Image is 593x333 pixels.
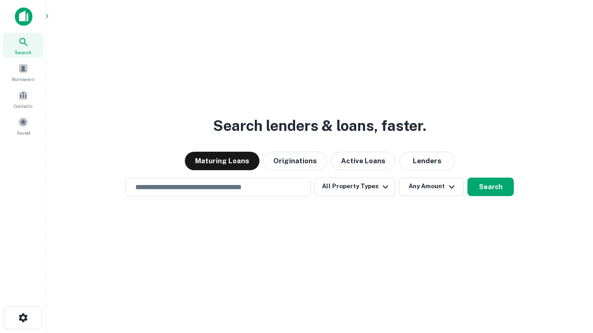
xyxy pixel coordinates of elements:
[263,152,327,170] button: Originations
[14,102,32,110] span: Contacts
[17,129,30,136] span: Saved
[3,33,44,58] a: Search
[12,75,34,83] span: Borrowers
[547,259,593,303] iframe: Chat Widget
[399,178,464,196] button: Any Amount
[3,60,44,85] a: Borrowers
[185,152,259,170] button: Maturing Loans
[331,152,396,170] button: Active Loans
[213,115,426,137] h3: Search lenders & loans, faster.
[3,86,44,111] a: Contacts
[315,178,395,196] button: All Property Types
[467,178,514,196] button: Search
[15,7,32,26] img: capitalize-icon.png
[399,152,455,170] button: Lenders
[15,49,32,56] span: Search
[3,113,44,138] a: Saved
